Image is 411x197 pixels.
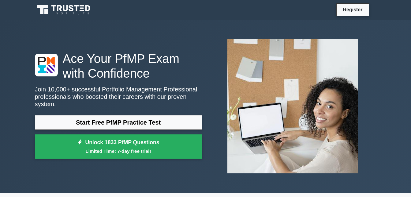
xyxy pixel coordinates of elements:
[35,134,202,159] a: Unlock 1833 PfMP QuestionsLimited Time: 7-day free trial!
[35,51,202,81] h1: Ace Your PfMP Exam with Confidence
[339,6,366,14] a: Register
[43,148,194,155] small: Limited Time: 7-day free trial!
[35,86,202,108] p: Join 10,000+ successful Portfolio Management Professional professionals who boosted their careers...
[35,115,202,130] a: Start Free PfMP Practice Test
